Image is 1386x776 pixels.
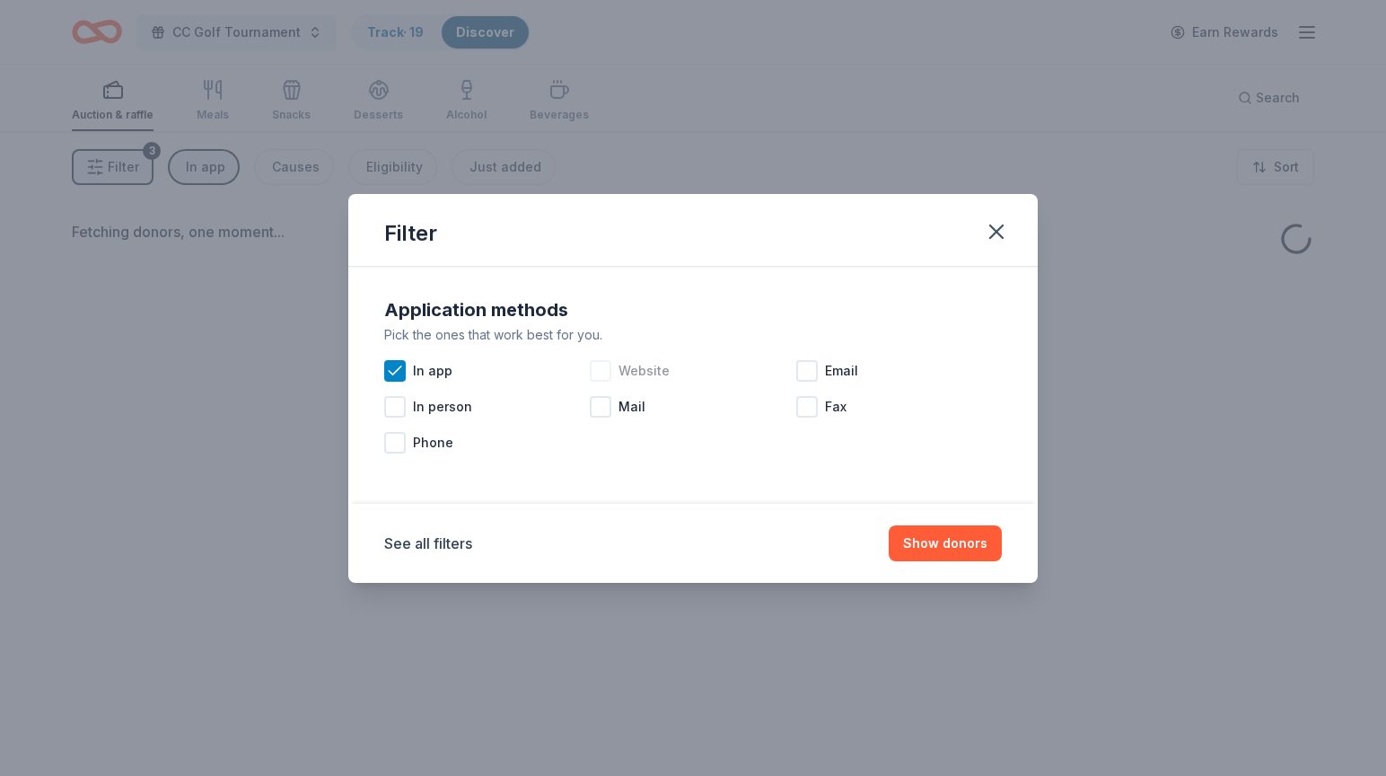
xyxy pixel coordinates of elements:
[384,324,1002,346] div: Pick the ones that work best for you.
[413,360,452,382] span: In app
[384,533,472,554] button: See all filters
[413,396,472,418] span: In person
[618,360,670,382] span: Website
[825,360,858,382] span: Email
[413,432,453,454] span: Phone
[889,525,1002,561] button: Show donors
[825,396,847,418] span: Fax
[618,396,645,418] span: Mail
[384,295,1002,324] div: Application methods
[384,219,437,248] div: Filter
